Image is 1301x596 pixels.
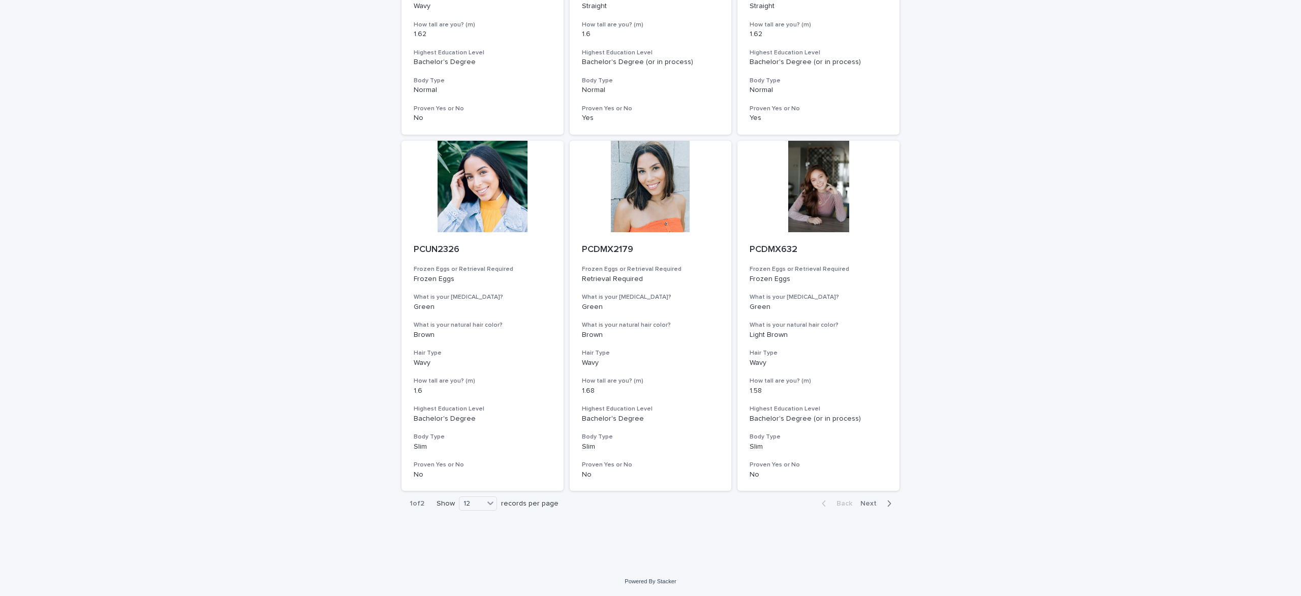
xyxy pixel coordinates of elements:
[401,491,432,516] p: 1 of 2
[414,405,551,413] h3: Highest Education Level
[750,2,887,11] p: Straight
[750,293,887,301] h3: What is your [MEDICAL_DATA]?
[856,499,900,508] button: Next
[625,578,676,584] a: Powered By Stacker
[750,377,887,385] h3: How tall are you? (m)
[582,377,720,385] h3: How tall are you? (m)
[750,49,887,57] h3: Highest Education Level
[750,349,887,357] h3: Hair Type
[750,30,887,39] p: 1.62
[582,415,720,423] p: Bachelor's Degree
[437,499,455,508] p: Show
[414,86,551,95] p: Normal
[414,58,551,67] p: Bachelor's Degree
[414,21,551,29] h3: How tall are you? (m)
[750,77,887,85] h3: Body Type
[582,244,720,256] p: PCDMX2179
[750,405,887,413] h3: Highest Education Level
[750,86,887,95] p: Normal
[750,21,887,29] h3: How tall are you? (m)
[582,114,720,122] p: Yes
[414,359,551,367] p: Wavy
[582,359,720,367] p: Wavy
[582,2,720,11] p: Straight
[414,49,551,57] h3: Highest Education Level
[582,349,720,357] h3: Hair Type
[414,461,551,469] h3: Proven Yes or No
[414,303,551,311] p: Green
[414,275,551,284] p: Frozen Eggs
[830,500,852,507] span: Back
[582,21,720,29] h3: How tall are you? (m)
[750,331,887,339] p: Light Brown
[582,49,720,57] h3: Highest Education Level
[750,387,887,395] p: 1.58
[459,498,484,509] div: 12
[750,105,887,113] h3: Proven Yes or No
[582,405,720,413] h3: Highest Education Level
[414,470,551,479] p: No
[414,349,551,357] h3: Hair Type
[414,443,551,451] p: Slim
[750,244,887,256] p: PCDMX632
[582,387,720,395] p: 1.68
[750,415,887,423] p: Bachelor's Degree (or in process)
[582,303,720,311] p: Green
[750,58,887,67] p: Bachelor's Degree (or in process)
[414,377,551,385] h3: How tall are you? (m)
[414,30,551,39] p: 1.62
[414,114,551,122] p: No
[582,461,720,469] h3: Proven Yes or No
[750,114,887,122] p: Yes
[414,77,551,85] h3: Body Type
[501,499,559,508] p: records per page
[750,275,887,284] p: Frozen Eggs
[414,105,551,113] h3: Proven Yes or No
[582,58,720,67] p: Bachelor's Degree (or in process)
[414,321,551,329] h3: What is your natural hair color?
[401,141,564,491] a: PCUN2326Frozen Eggs or Retrieval RequiredFrozen EggsWhat is your [MEDICAL_DATA]?GreenWhat is your...
[750,461,887,469] h3: Proven Yes or No
[414,387,551,395] p: 1.6
[582,275,720,284] p: Retrieval Required
[414,433,551,441] h3: Body Type
[750,443,887,451] p: Slim
[750,470,887,479] p: No
[814,499,856,508] button: Back
[582,77,720,85] h3: Body Type
[750,321,887,329] h3: What is your natural hair color?
[750,433,887,441] h3: Body Type
[750,303,887,311] p: Green
[414,2,551,11] p: Wavy
[737,141,900,491] a: PCDMX632Frozen Eggs or Retrieval RequiredFrozen EggsWhat is your [MEDICAL_DATA]?GreenWhat is your...
[860,500,883,507] span: Next
[414,331,551,339] p: Brown
[750,265,887,273] h3: Frozen Eggs or Retrieval Required
[414,415,551,423] p: Bachelor's Degree
[582,30,720,39] p: 1.6
[414,244,551,256] p: PCUN2326
[582,443,720,451] p: Slim
[414,293,551,301] h3: What is your [MEDICAL_DATA]?
[582,331,720,339] p: Brown
[750,359,887,367] p: Wavy
[582,293,720,301] h3: What is your [MEDICAL_DATA]?
[582,470,720,479] p: No
[582,105,720,113] h3: Proven Yes or No
[570,141,732,491] a: PCDMX2179Frozen Eggs or Retrieval RequiredRetrieval RequiredWhat is your [MEDICAL_DATA]?GreenWhat...
[582,321,720,329] h3: What is your natural hair color?
[582,86,720,95] p: Normal
[414,265,551,273] h3: Frozen Eggs or Retrieval Required
[582,433,720,441] h3: Body Type
[582,265,720,273] h3: Frozen Eggs or Retrieval Required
